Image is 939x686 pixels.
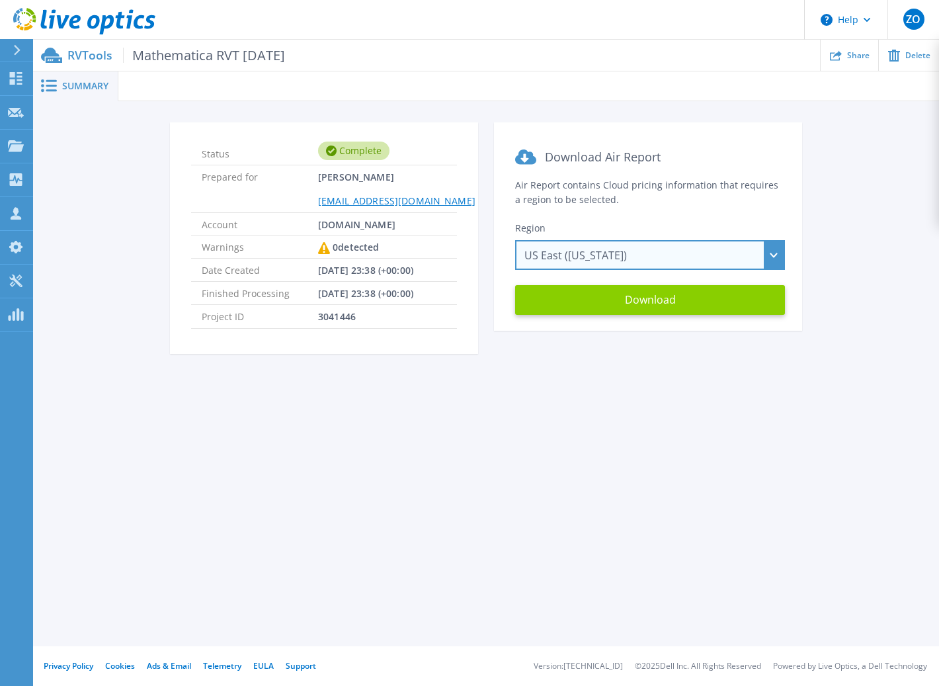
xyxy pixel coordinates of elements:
span: Project ID [202,305,318,327]
a: EULA [253,660,274,671]
span: Summary [62,81,108,91]
span: ZO [906,14,920,24]
a: Support [286,660,316,671]
span: Air Report contains Cloud pricing information that requires a region to be selected. [515,179,778,206]
span: Finished Processing [202,282,318,304]
span: 3041446 [318,305,356,327]
p: RVTools [67,48,285,63]
span: Prepared for [202,165,318,212]
span: [DOMAIN_NAME] [318,213,395,235]
span: Delete [905,52,930,60]
button: Download [515,285,785,315]
span: Mathematica RVT [DATE] [123,48,285,63]
div: Complete [318,142,389,160]
span: [DATE] 23:38 (+00:00) [318,259,413,281]
span: Share [847,52,870,60]
a: Telemetry [203,660,241,671]
a: [EMAIL_ADDRESS][DOMAIN_NAME] [318,194,475,207]
span: Date Created [202,259,318,281]
span: [PERSON_NAME] [318,165,475,212]
span: Download Air Report [545,149,661,165]
a: Privacy Policy [44,660,93,671]
span: Account [202,213,318,235]
li: Powered by Live Optics, a Dell Technology [773,662,927,671]
li: © 2025 Dell Inc. All Rights Reserved [635,662,761,671]
div: US East ([US_STATE]) [515,240,785,270]
li: Version: [TECHNICAL_ID] [534,662,623,671]
span: Region [515,222,546,234]
a: Cookies [105,660,135,671]
span: Status [202,142,318,159]
span: [DATE] 23:38 (+00:00) [318,282,413,304]
a: Ads & Email [147,660,191,671]
div: 0 detected [318,236,379,259]
span: Warnings [202,236,318,258]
